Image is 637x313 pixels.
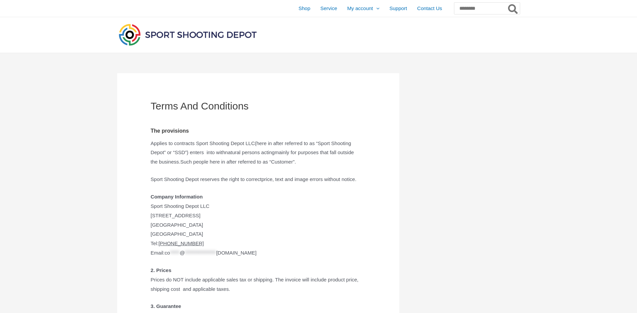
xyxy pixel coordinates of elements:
p: (here in after referred to as “Sport Shooting Depot” or “SSD”) enters into with S [151,139,366,167]
span: price [262,176,273,182]
span: contracts [174,140,195,146]
span: Sport Shooting Depot reserves the right to correct [151,176,262,182]
strong: The provisions [151,128,189,134]
p: Sport Shooting Depot LLC [STREET_ADDRESS] [GEOGRAPHIC_DATA] [GEOGRAPHIC_DATA] Tel: Email: [151,192,366,258]
strong: 2. Prices [151,267,172,273]
span: Sport Shooting Depot LLC [196,140,255,146]
strong: 3. Guarantee [151,303,181,309]
strong: Company Information [151,194,203,199]
button: Search [507,3,520,14]
span: image errors without notice [294,176,355,182]
p: Prices do NOT include applicable sales tax or shipping. The invoice will include product price, s... [151,266,366,294]
span: . [355,176,356,182]
tcxspan: Call (248)722-9968 via 3CX [158,240,204,246]
span: This contact has been encoded by Anti-Spam by CleanTalk. Click to decode. To finish the decoding ... [165,250,257,256]
span: Applies to [151,140,173,146]
span: here in after referred to as [210,159,268,165]
span: mainly for purposes that [275,149,328,155]
span: business. [159,159,180,165]
span: “Customer” [269,159,294,165]
span: uch people [184,159,208,165]
h1: Terms And Conditions [151,100,366,112]
span: natural persons acting [225,149,275,155]
span: . [294,159,296,165]
span: , text and [272,176,293,182]
img: Sport Shooting Depot [117,22,258,47]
